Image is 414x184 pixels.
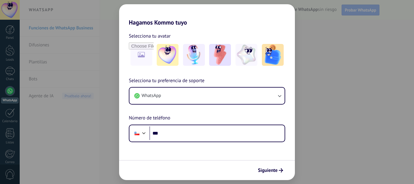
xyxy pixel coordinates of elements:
div: Chile: + 56 [131,127,143,140]
img: -4.jpeg [235,44,257,66]
img: -5.jpeg [262,44,284,66]
span: Número de teléfono [129,114,170,122]
span: Selecciona tu avatar [129,32,171,40]
img: -3.jpeg [209,44,231,66]
span: WhatsApp [142,93,161,99]
img: -2.jpeg [183,44,205,66]
span: Selecciona tu preferencia de soporte [129,77,205,85]
img: -1.jpeg [157,44,179,66]
h2: Hagamos Kommo tuyo [119,4,295,26]
button: WhatsApp [129,88,285,104]
button: Siguiente [255,165,286,176]
span: Siguiente [258,168,278,172]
